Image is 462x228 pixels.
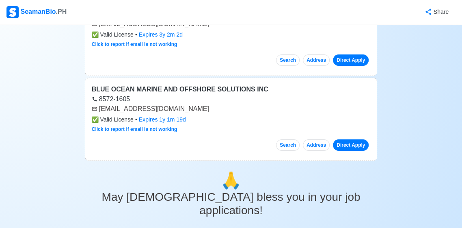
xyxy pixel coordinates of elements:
[56,8,67,15] span: .PH
[92,85,371,94] div: BLUE OCEAN MARINE AND OFFSHORE SOLUTIONS INC
[276,139,300,151] button: Search
[139,30,183,39] div: Expires 3y 2m 2d
[92,30,371,39] div: •
[303,54,330,66] button: Address
[139,115,186,124] div: Expires 1y 1m 19d
[333,139,369,151] a: Direct Apply
[92,41,177,47] a: Click to report if email is not working
[92,31,99,38] span: check
[303,139,330,151] button: Address
[92,104,371,114] div: [EMAIL_ADDRESS][DOMAIN_NAME]
[6,6,67,18] div: SeamanBio
[92,116,99,123] span: check
[85,190,378,217] h3: May [DEMOGRAPHIC_DATA] bless you in your job applications!
[6,6,19,18] img: Logo
[333,54,369,66] a: Direct Apply
[92,96,130,102] a: 8572-1605
[92,115,134,124] span: Valid License
[92,30,134,39] span: Valid License
[92,115,371,124] div: •
[417,4,456,20] button: Share
[92,126,177,132] a: Click to report if email is not working
[276,54,300,66] button: Search
[221,172,241,189] span: pray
